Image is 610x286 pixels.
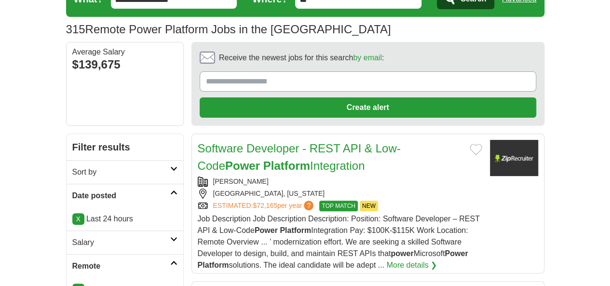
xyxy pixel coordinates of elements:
[198,189,482,199] div: [GEOGRAPHIC_DATA], [US_STATE]
[319,201,357,211] span: TOP MATCH
[72,48,177,56] div: Average Salary
[72,166,170,178] h2: Sort by
[72,260,170,272] h2: Remote
[470,144,482,155] button: Add to favorite jobs
[360,201,378,211] span: NEW
[253,202,277,209] span: $72,165
[200,97,536,118] button: Create alert
[67,134,183,160] h2: Filter results
[72,237,170,248] h2: Salary
[213,201,316,211] a: ESTIMATED:$72,165per year?
[198,177,482,187] div: [PERSON_NAME]
[391,249,413,258] strong: power
[66,23,391,36] h1: Remote Power Platform Jobs in the [GEOGRAPHIC_DATA]
[353,54,382,62] a: by email
[225,159,260,172] strong: Power
[72,213,177,225] p: Last 24 hours
[490,140,538,176] img: Company logo
[280,226,311,234] strong: Platform
[263,159,310,172] strong: Platform
[219,52,384,64] span: Receive the newest jobs for this search :
[255,226,278,234] strong: Power
[67,254,183,278] a: Remote
[72,56,177,73] div: $139,675
[66,21,85,38] span: 315
[67,231,183,254] a: Salary
[72,190,170,202] h2: Date posted
[72,213,84,225] a: X
[198,261,229,269] strong: Platform
[67,184,183,207] a: Date posted
[304,201,313,210] span: ?
[445,249,468,258] strong: Power
[198,215,480,269] span: Job Description Job Description Description: Position: Software Developer – REST API & Low-Code I...
[198,142,401,172] a: Software Developer - REST API & Low-CodePower PlatformIntegration
[67,160,183,184] a: Sort by
[386,259,437,271] a: More details ❯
